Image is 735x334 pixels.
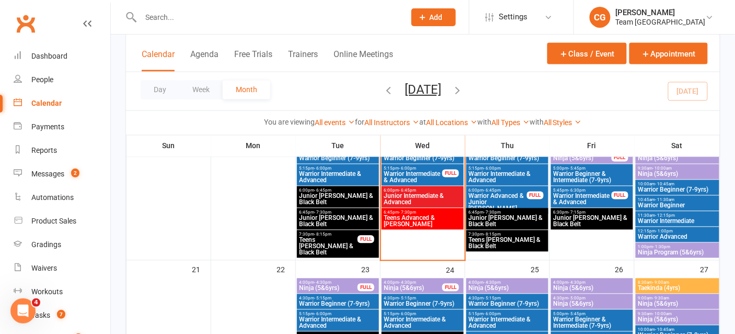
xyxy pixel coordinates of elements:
span: Ninja (5&6yrs) [553,155,612,162]
button: Agenda [190,49,219,72]
a: All Styles [544,119,582,127]
span: 5:15pm [384,312,462,317]
span: 5:15pm [299,312,377,317]
span: 5:45pm [553,188,612,193]
span: 9:30am [638,312,717,317]
div: FULL [442,170,459,177]
span: - 4:30pm [315,281,332,285]
a: People [14,68,110,92]
div: Tasks [31,311,50,319]
button: [DATE] [405,82,441,97]
span: Warrior Beginner (7-9yrs) [299,155,377,162]
span: - 6:45pm [399,188,417,193]
span: - 5:15pm [399,296,417,301]
a: Reports [14,139,110,162]
span: 4:00pm [299,281,358,285]
span: - 6:45pm [484,188,501,193]
div: 23 [361,261,380,278]
span: Junior [PERSON_NAME] & Black Belt [553,215,631,228]
span: 4 [32,298,40,307]
span: - 10:45am [656,328,675,332]
a: Workouts [14,280,110,304]
span: Teens [PERSON_NAME] & Black Belt [468,237,546,250]
span: - 6:00pm [484,312,501,317]
span: - 12:15pm [656,214,675,218]
span: Taekinda (4yrs) [638,285,717,292]
th: Sat [635,135,720,157]
span: - 4:30pm [399,281,417,285]
input: Search... [137,10,398,25]
div: FULL [358,236,374,243]
th: Tue [296,135,381,157]
span: Add [430,13,443,21]
button: Week [179,81,223,99]
a: All events [315,119,355,127]
span: Warrior Beginner (7-9yrs) [384,301,462,307]
span: 7:30pm [299,232,358,237]
span: - 5:15pm [315,296,332,301]
span: Warrior Advanced & Junior [PERSON_NAME] [468,193,527,212]
span: Warrior Intermediate & Advanced [384,317,462,329]
span: 6:45pm [299,210,377,215]
div: [PERSON_NAME] [616,8,706,17]
a: All Instructors [364,119,419,127]
span: 5:00pm [553,166,631,171]
div: 25 [531,261,549,278]
span: 10:00am [638,182,717,187]
a: Tasks 7 [14,304,110,327]
span: 10:00am [638,328,717,332]
div: Automations [31,193,74,202]
strong: at [419,118,426,127]
div: 22 [277,261,295,278]
span: Junior [PERSON_NAME] & Black Belt [299,215,377,228]
span: Ninja (5&6yrs) [553,285,631,292]
span: Warrior Beginner (7-9yrs) [384,155,462,162]
span: 5:15pm [299,166,377,171]
span: 8:30am [638,281,717,285]
span: - 6:00pm [399,166,417,171]
span: Teens [PERSON_NAME] & Black Belt [299,237,358,256]
span: - 5:45pm [569,312,586,317]
button: Day [141,81,179,99]
span: - 5:15pm [484,296,501,301]
span: - 8:15pm [484,232,501,237]
button: Free Trials [234,49,272,72]
th: Fri [550,135,635,157]
span: 12:15pm [638,229,717,234]
div: FULL [358,284,374,292]
span: 5:00pm [553,312,631,317]
span: 2 [71,169,79,177]
span: 6:30pm [553,210,631,215]
span: Warrior Beginner & Intermediate (7-9yrs) [553,171,631,184]
span: Warrior Intermediate & Advanced [553,193,612,206]
span: - 10:00am [653,312,672,317]
div: Payments [31,123,64,131]
button: Add [411,8,456,26]
strong: You are viewing [264,118,315,127]
span: Warrior Intermediate & Advanced [468,171,546,184]
a: Clubworx [13,10,39,37]
a: Gradings [14,233,110,257]
span: 9:30am [638,166,717,171]
span: Warrior Intermediate & Advanced [299,171,377,184]
span: - 10:45am [656,182,675,187]
span: Warrior Intermediate & Advanced [384,171,443,184]
span: - 8:15pm [315,232,332,237]
div: Messages [31,170,64,178]
span: - 7:30pm [399,210,417,215]
span: Warrior Beginner (7-9yrs) [299,301,377,307]
span: - 9:00am [653,281,670,285]
span: Junior [PERSON_NAME] & Black Belt [299,193,377,206]
span: 6:00pm [384,188,462,193]
span: - 6:00pm [484,166,501,171]
div: 24 [446,261,465,279]
a: All Locations [426,119,477,127]
span: Warrior Advanced [638,234,717,240]
span: 4:00pm [468,281,546,285]
span: 4:30pm [299,296,377,301]
a: Automations [14,186,110,209]
span: 7:30pm [468,232,546,237]
span: 7 [57,310,65,319]
span: Warrior Beginner (7-9yrs) [468,301,546,307]
span: - 4:30pm [484,281,501,285]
